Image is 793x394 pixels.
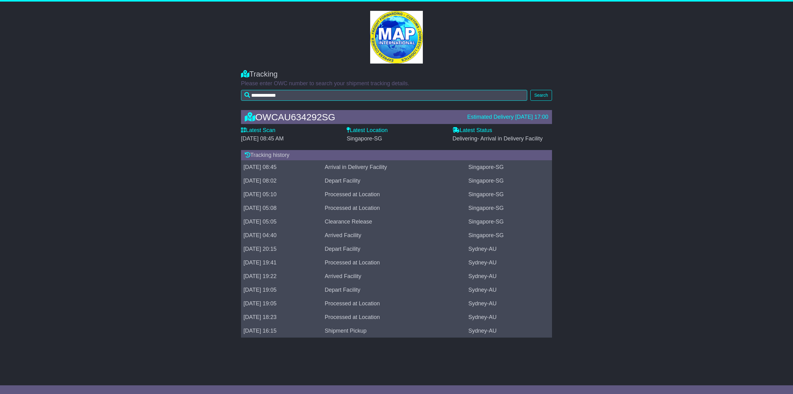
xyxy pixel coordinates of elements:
button: Search [530,90,552,101]
td: [DATE] 08:45 [241,161,322,174]
label: Latest Scan [241,127,275,134]
td: [DATE] 18:23 [241,311,322,324]
td: Singapore-SG [466,188,552,201]
td: Arrived Facility [322,270,466,283]
td: Arrival in Delivery Facility [322,161,466,174]
td: [DATE] 19:05 [241,283,322,297]
td: [DATE] 19:05 [241,297,322,311]
div: Estimated Delivery [DATE] 17:00 [467,114,548,121]
span: [DATE] 08:45 AM [241,135,284,142]
td: Processed at Location [322,311,466,324]
td: Singapore-SG [466,161,552,174]
div: OWCAU634292SG [242,112,464,122]
td: [DATE] 20:15 [241,242,322,256]
td: [DATE] 04:40 [241,229,322,242]
td: Sydney-AU [466,297,552,311]
span: Singapore-SG [347,135,382,142]
td: Sydney-AU [466,256,552,270]
td: Singapore-SG [466,229,552,242]
td: Depart Facility [322,242,466,256]
td: Sydney-AU [466,270,552,283]
p: Please enter OWC number to search your shipment tracking details. [241,80,552,87]
td: [DATE] 19:22 [241,270,322,283]
td: Sydney-AU [466,242,552,256]
td: Clearance Release [322,215,466,229]
td: Depart Facility [322,283,466,297]
td: Processed at Location [322,188,466,201]
td: Arrived Facility [322,229,466,242]
td: Singapore-SG [466,174,552,188]
td: [DATE] 16:15 [241,324,322,338]
td: Processed at Location [322,256,466,270]
img: GetCustomerLogo [370,11,423,64]
td: [DATE] 19:41 [241,256,322,270]
td: Sydney-AU [466,311,552,324]
span: - Arrival in Delivery Facility [477,135,543,142]
td: [DATE] 08:02 [241,174,322,188]
td: Singapore-SG [466,215,552,229]
td: [DATE] 05:08 [241,201,322,215]
td: Singapore-SG [466,201,552,215]
span: Delivering [453,135,543,142]
td: [DATE] 05:10 [241,188,322,201]
td: Sydney-AU [466,283,552,297]
td: [DATE] 05:05 [241,215,322,229]
div: Tracking history [241,150,552,161]
div: Tracking [241,70,552,79]
td: Sydney-AU [466,324,552,338]
td: Depart Facility [322,174,466,188]
td: Processed at Location [322,297,466,311]
td: Shipment Pickup [322,324,466,338]
label: Latest Location [347,127,388,134]
label: Latest Status [453,127,492,134]
td: Processed at Location [322,201,466,215]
